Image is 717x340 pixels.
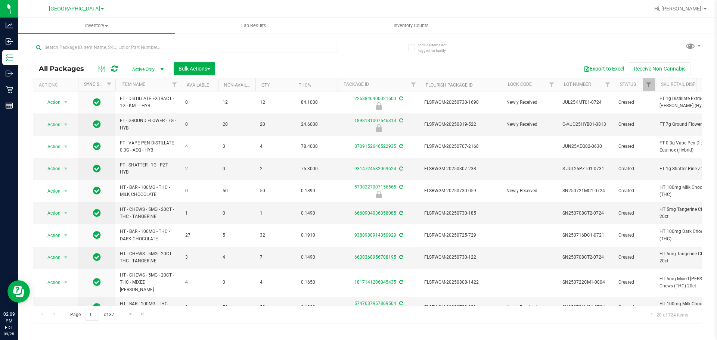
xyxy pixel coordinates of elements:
a: Inventory Counts [332,18,490,34]
span: HT - BAR - 100MG - THC - MILK CHOCOLATE [120,184,176,198]
span: Newly Received [506,99,553,106]
span: 27 [185,232,214,239]
a: 2268840400021600 [354,96,396,101]
span: 0.1890 [297,302,319,313]
span: 0 [223,165,251,172]
span: 1 - 20 of 724 items [645,309,694,320]
span: In Sync [93,208,101,218]
span: FT - VAPE PEN DISTILLATE - 0.3G - AEQ - HYB [120,140,176,154]
inline-svg: Inventory [6,54,13,61]
iframe: Resource center [7,280,30,303]
span: Created [618,304,651,311]
span: G-AUG25HYB01-0813 [562,121,609,128]
span: Sync from Compliance System [398,184,403,190]
span: Created [618,99,651,106]
span: SN250716DC1-0721 [562,232,609,239]
span: Action [41,230,61,241]
span: 20 [223,121,251,128]
a: Go to the next page [125,309,136,319]
span: FLSRWGM-20250807-238 [424,165,497,172]
span: HT - BAR - 100MG - THC - DARK CHOCOLATE [120,228,176,242]
span: Bulk Actions [179,66,210,72]
a: 9388988914350929 [354,233,396,238]
inline-svg: Reports [6,102,13,109]
span: select [61,119,71,130]
span: Action [41,208,61,218]
span: SN250722CM1-0804 [562,279,609,286]
span: 24.6000 [297,119,322,130]
span: Sync from Compliance System [398,233,403,238]
span: In Sync [93,277,101,287]
span: Created [618,143,651,150]
span: Created [618,232,651,239]
inline-svg: Retail [6,86,13,93]
span: 50 [223,304,251,311]
inline-svg: Inbound [6,38,13,45]
button: Export to Excel [579,62,629,75]
span: FT - SHATTER - 1G - PZT - HYB [120,162,176,176]
inline-svg: Analytics [6,22,13,29]
span: 5 [223,232,251,239]
span: Created [618,187,651,194]
span: Sync from Compliance System [398,301,403,306]
span: All Packages [39,65,91,73]
span: 12 [260,99,288,106]
button: Bulk Actions [174,62,215,75]
span: select [61,252,71,263]
span: Newly Received [506,187,553,194]
a: Non-Available [224,82,257,88]
a: Qty [261,82,270,88]
a: 1898181007546313 [354,118,396,123]
span: Hi, [PERSON_NAME]! [654,6,703,12]
span: In Sync [93,230,101,240]
a: Filter [168,78,181,91]
span: 4 [185,279,214,286]
span: 1 [185,210,214,217]
inline-svg: Outbound [6,70,13,77]
span: 0 [223,143,251,150]
a: Sku Retail Display Name [661,82,717,87]
span: 2 [185,165,214,172]
span: FLSRWGM-20250730-039 [424,304,497,311]
span: select [61,277,71,288]
span: 2 [260,165,288,172]
span: 12 [223,99,251,106]
span: In Sync [93,141,101,152]
span: select [61,163,71,174]
span: 0 [223,279,251,286]
span: Sync from Compliance System [398,144,403,149]
span: S-JUL25PZT01-0731 [562,165,609,172]
span: 0.1490 [297,252,319,263]
span: select [61,230,71,241]
span: HT - CHEWS - 5MG - 20CT - THC - TANGERINE [120,250,176,265]
a: 6660904036358085 [354,210,396,216]
span: JUL25KMT01-0724 [562,99,609,106]
span: 0 [223,210,251,217]
span: select [61,302,71,313]
span: Action [41,252,61,263]
span: Sync from Compliance System [398,166,403,171]
div: Actions [39,82,75,88]
span: 0.1910 [297,230,319,241]
span: 4 [260,279,288,286]
span: 78.4000 [297,141,322,152]
span: [GEOGRAPHIC_DATA] [49,6,100,12]
span: select [61,208,71,218]
span: 0.1650 [297,277,319,288]
a: Sync Status [84,82,121,87]
span: 4 [185,143,214,150]
a: Filter [103,78,115,91]
span: Sync from Compliance System [398,118,403,123]
a: 8709152646522935 [354,144,396,149]
span: 0 [185,99,214,106]
span: In Sync [93,163,101,174]
span: select [61,141,71,152]
a: Lot Number [564,82,591,87]
span: Created [618,279,651,286]
span: 0.1490 [297,208,319,219]
span: FLSRWGM-20250730-1690 [424,99,497,106]
span: Created [618,121,651,128]
input: Search Package ID, Item Name, SKU, Lot or Part Number... [33,42,338,53]
span: 50 [223,187,251,194]
span: 50 [260,187,288,194]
